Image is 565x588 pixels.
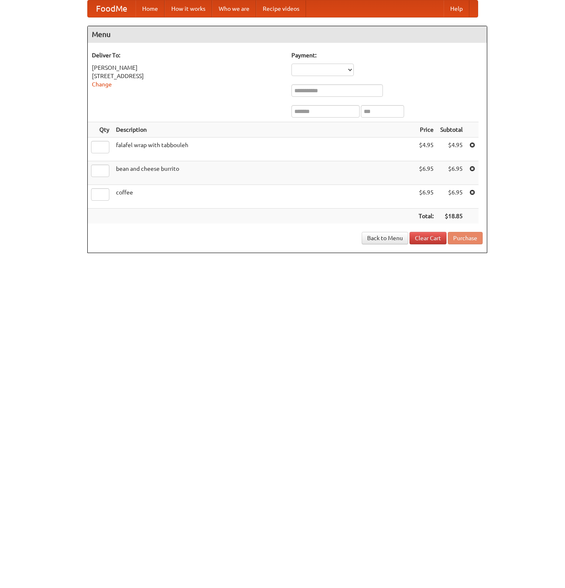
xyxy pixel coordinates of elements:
[113,122,415,138] th: Description
[437,209,466,224] th: $18.85
[113,185,415,209] td: coffee
[437,185,466,209] td: $6.95
[113,161,415,185] td: bean and cheese burrito
[88,26,487,43] h4: Menu
[92,81,112,88] a: Change
[444,0,469,17] a: Help
[256,0,306,17] a: Recipe videos
[92,64,283,72] div: [PERSON_NAME]
[212,0,256,17] a: Who we are
[437,138,466,161] td: $4.95
[362,232,408,244] a: Back to Menu
[415,138,437,161] td: $4.95
[448,232,483,244] button: Purchase
[92,51,283,59] h5: Deliver To:
[415,209,437,224] th: Total:
[415,161,437,185] td: $6.95
[415,122,437,138] th: Price
[88,0,136,17] a: FoodMe
[88,122,113,138] th: Qty
[136,0,165,17] a: Home
[165,0,212,17] a: How it works
[92,72,283,80] div: [STREET_ADDRESS]
[291,51,483,59] h5: Payment:
[113,138,415,161] td: falafel wrap with tabbouleh
[410,232,447,244] a: Clear Cart
[437,122,466,138] th: Subtotal
[437,161,466,185] td: $6.95
[415,185,437,209] td: $6.95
